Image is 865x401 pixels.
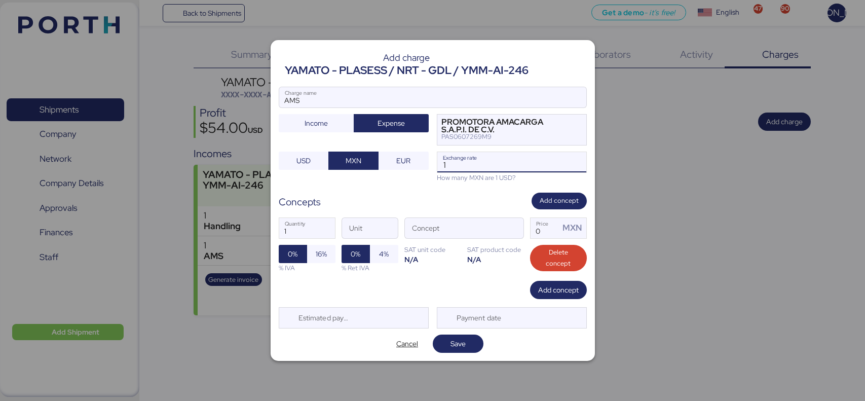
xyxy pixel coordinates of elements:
[305,117,328,129] span: Income
[279,263,335,273] div: % IVA
[404,245,461,254] div: SAT unit code
[296,155,311,167] span: USD
[279,114,354,132] button: Income
[279,195,321,209] div: Concepts
[404,254,461,264] div: N/A
[502,220,523,241] button: ConceptConcept
[437,173,587,183] div: How many MXN are 1 USD?
[405,218,499,238] input: Concept
[437,152,586,172] input: Exchange rate
[307,245,335,263] button: 16%
[279,152,329,170] button: USD
[441,133,569,140] div: PAS0607269M9
[396,338,418,350] span: Cancel
[328,152,379,170] button: MXN
[540,195,579,206] span: Add concept
[316,248,327,260] span: 16%
[396,155,410,167] span: EUR
[342,263,398,273] div: % Ret IVA
[538,284,579,296] span: Add concept
[450,338,466,350] span: Save
[342,245,370,263] button: 0%
[379,152,429,170] button: EUR
[288,248,297,260] span: 0%
[562,222,586,234] div: MXN
[382,335,433,353] button: Cancel
[467,254,524,264] div: N/A
[279,87,586,107] input: Charge name
[354,114,429,132] button: Expense
[538,247,579,269] span: Delete concept
[285,53,529,62] div: Add charge
[346,155,361,167] span: MXN
[530,245,587,271] button: Delete concept
[342,218,398,238] input: Unit
[532,193,587,209] button: Add concept
[467,245,524,254] div: SAT product code
[285,62,529,79] div: YAMATO - PLASESS / NRT - GDL / YMM-AI-246
[379,248,389,260] span: 4%
[378,117,405,129] span: Expense
[433,335,483,353] button: Save
[279,245,307,263] button: 0%
[351,248,360,260] span: 0%
[531,218,560,238] input: Price
[370,245,398,263] button: 4%
[530,281,587,299] button: Add concept
[279,218,335,238] input: Quantity
[441,119,569,133] div: PROMOTORA AMACARGA S.A.P.I. DE C.V.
